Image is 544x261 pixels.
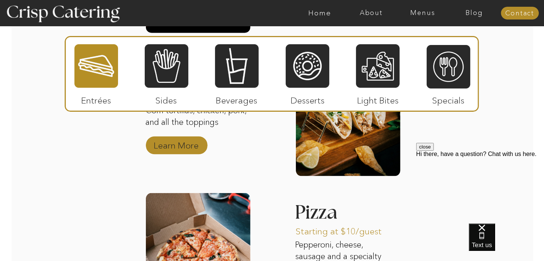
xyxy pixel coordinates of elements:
[296,219,395,240] p: Starting at $10/guest
[146,105,250,141] p: Corn tortillas, chicken, pork, and all the toppings
[141,88,191,109] p: Sides
[501,10,539,17] a: Contact
[423,88,473,109] p: Specials
[353,88,403,109] p: Light Bites
[295,203,373,225] h3: Pizza
[449,9,500,17] a: Blog
[152,133,202,154] a: Learn More
[469,223,544,261] iframe: podium webchat widget bubble
[212,88,262,109] p: Beverages
[283,88,333,109] p: Desserts
[294,9,345,17] a: Home
[345,9,397,17] a: About
[416,143,544,233] iframe: podium webchat widget prompt
[397,9,449,17] a: Menus
[71,88,121,109] p: Entrées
